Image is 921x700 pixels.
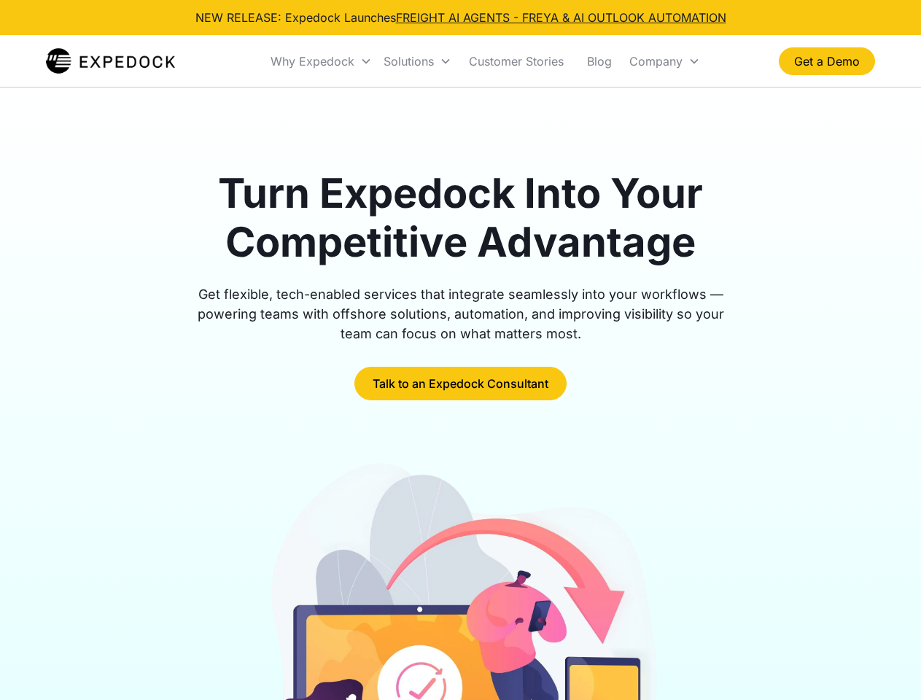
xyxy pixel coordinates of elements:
[623,36,706,86] div: Company
[46,47,175,76] a: home
[181,284,741,343] div: Get flexible, tech-enabled services that integrate seamlessly into your workflows — powering team...
[378,36,457,86] div: Solutions
[779,47,875,75] a: Get a Demo
[354,367,567,400] a: Talk to an Expedock Consultant
[629,54,683,69] div: Company
[384,54,434,69] div: Solutions
[195,9,726,26] div: NEW RELEASE: Expedock Launches
[396,10,726,25] a: FREIGHT AI AGENTS - FREYA & AI OUTLOOK AUTOMATION
[46,47,175,76] img: Expedock Logo
[271,54,354,69] div: Why Expedock
[848,630,921,700] iframe: Chat Widget
[457,36,575,86] a: Customer Stories
[181,169,741,267] h1: Turn Expedock Into Your Competitive Advantage
[575,36,623,86] a: Blog
[265,36,378,86] div: Why Expedock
